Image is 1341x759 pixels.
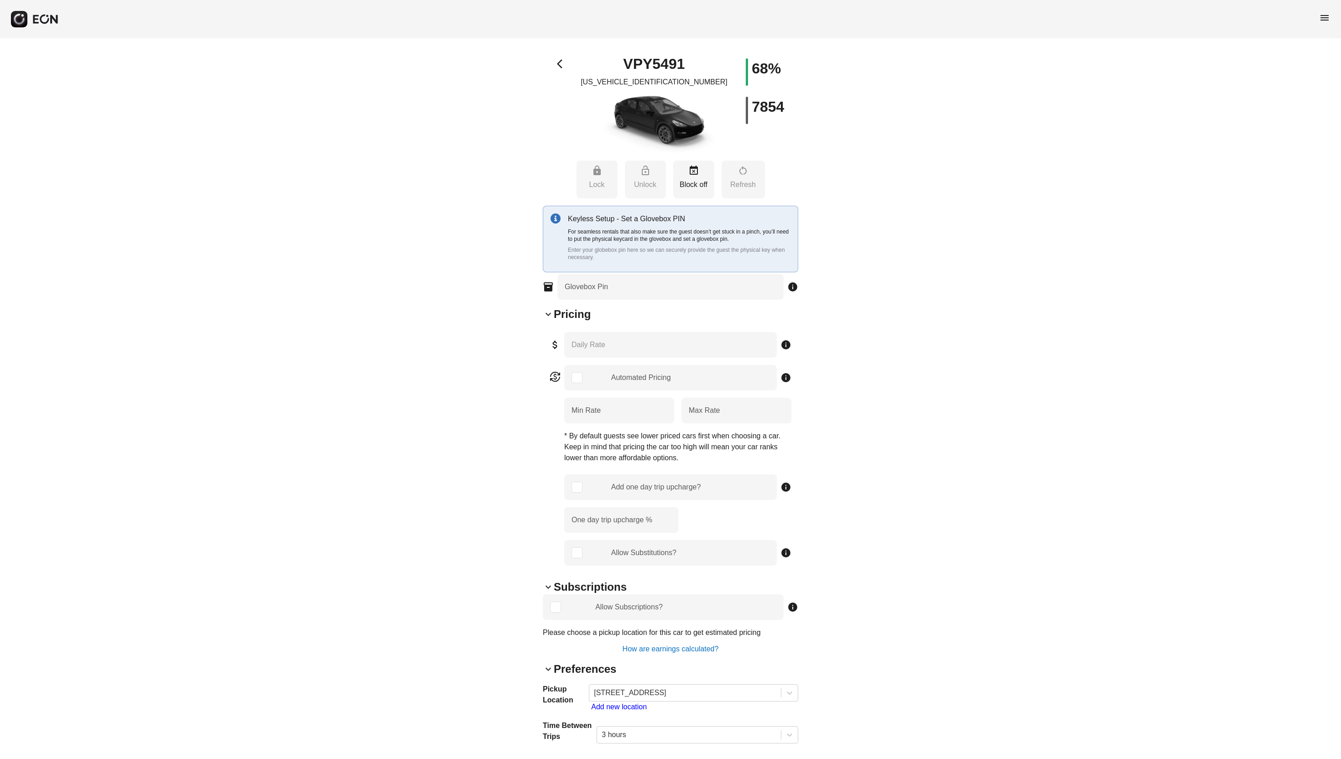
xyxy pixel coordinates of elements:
[568,228,790,243] p: For seamless rentals that also make sure the guest doesn’t get stuck in a pinch, you’ll need to p...
[543,309,554,320] span: keyboard_arrow_down
[611,482,701,493] div: Add one day trip upcharge?
[543,664,554,675] span: keyboard_arrow_down
[673,161,714,198] button: Block off
[780,547,791,558] span: info
[554,662,616,676] h2: Preferences
[787,281,798,292] span: info
[543,720,597,742] h3: Time Between Trips
[780,339,791,350] span: info
[1319,12,1330,23] span: menu
[568,213,790,224] p: Keyless Setup - Set a Glovebox PIN
[678,179,710,190] p: Block off
[557,58,568,69] span: arrow_back_ios
[689,405,720,416] label: Max Rate
[752,101,784,112] h1: 7854
[550,371,561,382] span: currency_exchange
[568,246,790,261] p: Enter your globebox pin here so we can securely provide the guest the physical key when necessary.
[565,281,608,292] label: Glovebox Pin
[611,372,671,383] div: Automated Pricing
[752,63,781,74] h1: 68%
[554,580,627,594] h2: Subscriptions
[590,91,718,155] img: car
[550,339,561,350] span: attach_money
[623,58,685,69] h1: VPY5491
[554,307,591,322] h2: Pricing
[787,602,798,613] span: info
[780,372,791,383] span: info
[543,582,554,593] span: keyboard_arrow_down
[551,213,561,224] img: info
[572,405,601,416] label: Min Rate
[543,281,554,292] span: inventory_2
[591,702,798,712] div: Add new location
[688,165,699,176] span: event_busy
[543,627,761,638] p: Please choose a pickup location for this car to get estimated pricing
[611,547,676,558] div: Allow Substitutions?
[543,684,589,706] h3: Pickup Location
[581,77,728,88] p: [US_VEHICLE_IDENTIFICATION_NUMBER]
[572,515,652,525] label: One day trip upcharge %
[622,644,720,655] a: How are earnings calculated?
[595,602,663,613] div: Allow Subscriptions?
[564,431,791,463] p: * By default guests see lower priced cars first when choosing a car. Keep in mind that pricing th...
[780,482,791,493] span: info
